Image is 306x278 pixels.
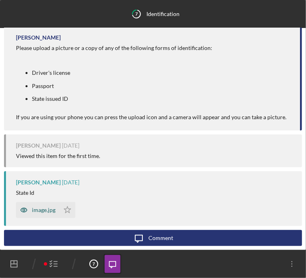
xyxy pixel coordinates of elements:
[16,45,286,120] div: Please upload a picture or a copy of any of the following forms of identification: If you are usi...
[135,11,138,16] tspan: 7
[62,142,79,149] time: 2025-08-11 20:04
[16,153,100,159] div: Viewed this item for the first time.
[32,207,55,213] div: image.jpg
[93,262,95,266] tspan: 7
[16,179,61,186] div: [PERSON_NAME]
[32,96,286,102] li: State issued ID
[32,70,286,76] li: Driver's license
[4,230,302,246] button: Comment
[146,11,180,17] div: Identification
[16,190,34,196] div: State Id
[16,34,61,41] div: [PERSON_NAME]
[149,230,174,246] div: Comment
[62,179,79,186] time: 2025-08-11 20:07
[16,202,75,218] button: image.jpg
[16,142,61,149] div: [PERSON_NAME]
[32,83,286,89] li: Passport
